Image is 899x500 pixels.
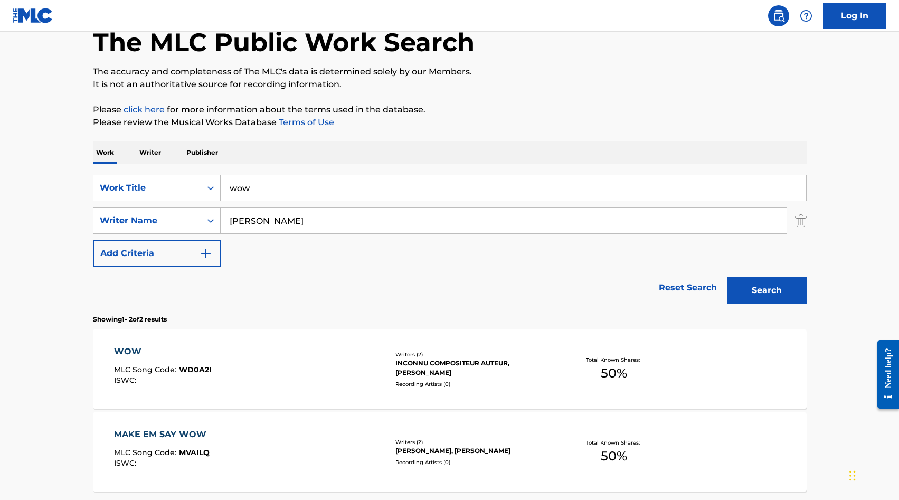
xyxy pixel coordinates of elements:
div: MAKE EM SAY WOW [114,428,212,441]
div: Help [796,5,817,26]
div: [PERSON_NAME], [PERSON_NAME] [395,446,555,456]
a: Terms of Use [277,117,334,127]
span: ISWC : [114,375,139,385]
p: Please review the Musical Works Database [93,116,807,129]
a: Public Search [768,5,789,26]
p: Work [93,141,117,164]
a: Log In [823,3,886,29]
iframe: Resource Center [869,332,899,417]
div: Work Title [100,182,195,194]
span: WD0A2I [179,365,212,374]
img: Delete Criterion [795,207,807,234]
div: INCONNU COMPOSITEUR AUTEUR, [PERSON_NAME] [395,359,555,378]
div: Writer Name [100,214,195,227]
button: Search [727,277,807,304]
img: MLC Logo [13,8,53,23]
p: Total Known Shares: [586,439,642,447]
img: 9d2ae6d4665cec9f34b9.svg [200,247,212,260]
a: Reset Search [654,276,722,299]
div: WOW [114,345,212,358]
div: Recording Artists ( 0 ) [395,458,555,466]
form: Search Form [93,175,807,309]
span: MLC Song Code : [114,365,179,374]
a: WOWMLC Song Code:WD0A2IISWC:Writers (2)INCONNU COMPOSITEUR AUTEUR, [PERSON_NAME]Recording Artists... [93,329,807,409]
p: Writer [136,141,164,164]
div: Drag [849,460,856,492]
a: MAKE EM SAY WOWMLC Song Code:MVAILQISWC:Writers (2)[PERSON_NAME], [PERSON_NAME]Recording Artists ... [93,412,807,492]
h1: The MLC Public Work Search [93,26,475,58]
img: search [772,10,785,22]
p: Showing 1 - 2 of 2 results [93,315,167,324]
span: MLC Song Code : [114,448,179,457]
p: Please for more information about the terms used in the database. [93,103,807,116]
p: It is not an authoritative source for recording information. [93,78,807,91]
div: Writers ( 2 ) [395,438,555,446]
a: click here [124,105,165,115]
p: The accuracy and completeness of The MLC's data is determined solely by our Members. [93,65,807,78]
div: Writers ( 2 ) [395,351,555,359]
div: Recording Artists ( 0 ) [395,380,555,388]
img: help [800,10,812,22]
iframe: Chat Widget [846,449,899,500]
span: MVAILQ [179,448,210,457]
p: Total Known Shares: [586,356,642,364]
button: Add Criteria [93,240,221,267]
p: Publisher [183,141,221,164]
span: 50 % [601,447,627,466]
span: ISWC : [114,458,139,468]
span: 50 % [601,364,627,383]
